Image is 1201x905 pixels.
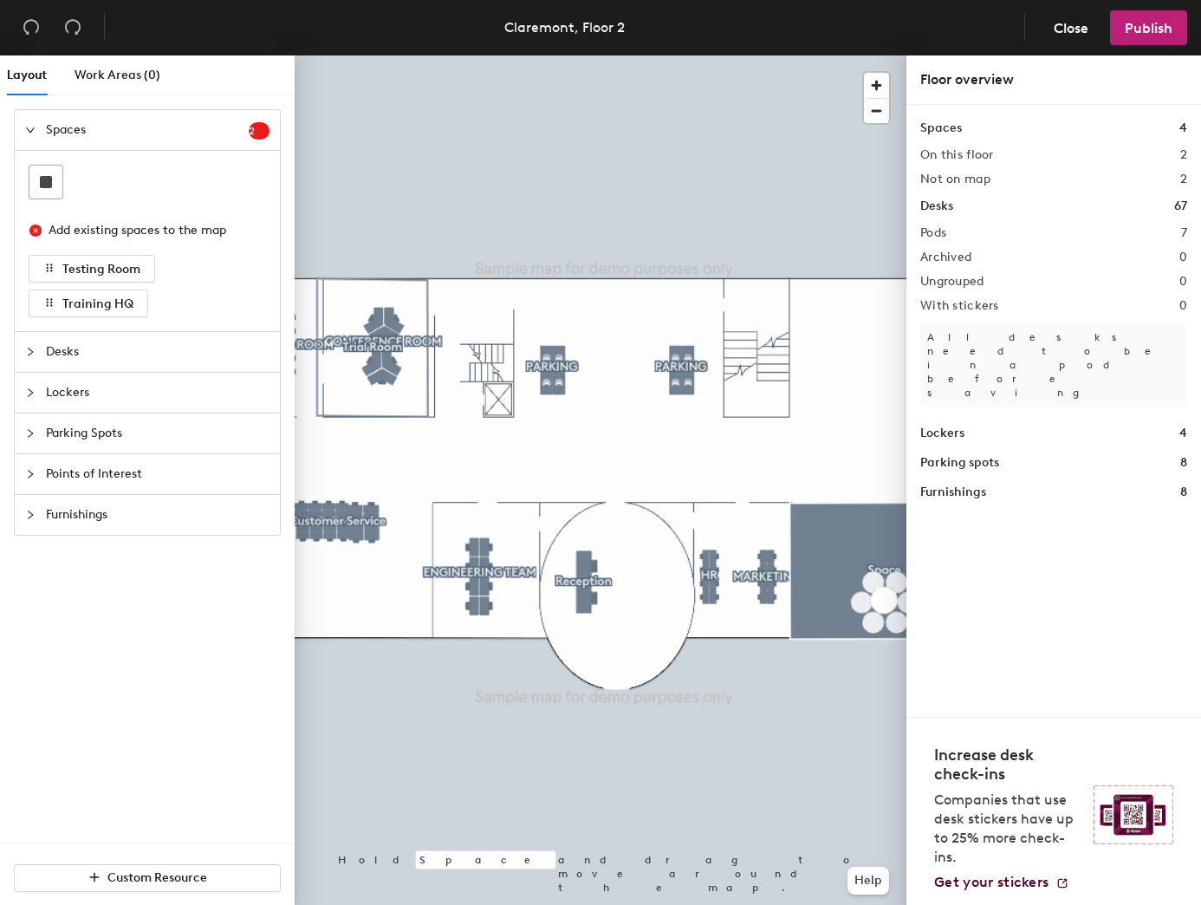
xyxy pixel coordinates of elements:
h2: 2 [1180,173,1187,186]
span: Training HQ [62,296,133,311]
span: Furnishings [46,495,269,535]
button: Publish [1110,10,1187,45]
h2: Pods [920,226,946,240]
span: Spaces [46,110,249,150]
h2: With stickers [920,299,999,313]
span: Desks [46,332,269,372]
div: Floor overview [920,69,1187,90]
sup: 2 [249,122,269,140]
h2: 0 [1179,299,1187,313]
span: expanded [25,125,36,135]
h2: 0 [1179,275,1187,289]
span: close-circle [29,225,42,237]
span: Parking Spots [46,413,269,453]
span: Lockers [46,373,269,413]
span: collapsed [25,387,36,398]
a: Get your stickers [934,874,1069,891]
span: Get your stickers [934,874,1048,890]
img: Sticker logo [1094,785,1173,844]
h1: 4 [1179,424,1187,443]
button: Undo (⌘ + Z) [14,10,49,45]
span: Layout [7,68,47,82]
span: collapsed [25,347,36,357]
span: 2 [249,125,269,137]
span: collapsed [25,428,36,439]
h2: Ungrouped [920,275,984,289]
button: Redo (⌘ + ⇧ + Z) [55,10,90,45]
h4: Increase desk check-ins [934,745,1083,784]
div: Add existing spaces to the map [49,221,255,240]
button: Training HQ [29,290,148,317]
span: Points of Interest [46,454,269,494]
p: All desks need to be in a pod before saving [920,323,1187,407]
h2: Not on map [920,173,990,186]
h1: 4 [1179,119,1187,138]
span: collapsed [25,469,36,479]
h1: Lockers [920,424,964,443]
span: undo [23,18,40,36]
span: Publish [1125,20,1172,36]
h2: Archived [920,251,971,264]
h2: 7 [1181,226,1187,240]
h1: Desks [920,197,953,216]
h2: On this floor [920,148,994,162]
button: Help [847,867,889,895]
button: Custom Resource [14,864,281,892]
h1: 8 [1180,483,1187,502]
button: Testing Room [29,255,155,283]
span: Close [1054,20,1088,36]
h1: 67 [1174,197,1187,216]
h1: 8 [1180,453,1187,472]
p: Companies that use desk stickers have up to 25% more check-ins. [934,791,1083,867]
span: collapsed [25,510,36,520]
div: Claremont, Floor 2 [504,16,625,38]
button: Close [1039,10,1103,45]
span: Custom Resource [107,870,207,885]
h1: Spaces [920,119,962,138]
h2: 2 [1180,148,1187,162]
span: Work Areas (0) [75,68,160,82]
h1: Furnishings [920,483,986,502]
span: Testing Room [62,262,140,277]
h1: Parking spots [920,453,999,472]
h2: 0 [1179,251,1187,264]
